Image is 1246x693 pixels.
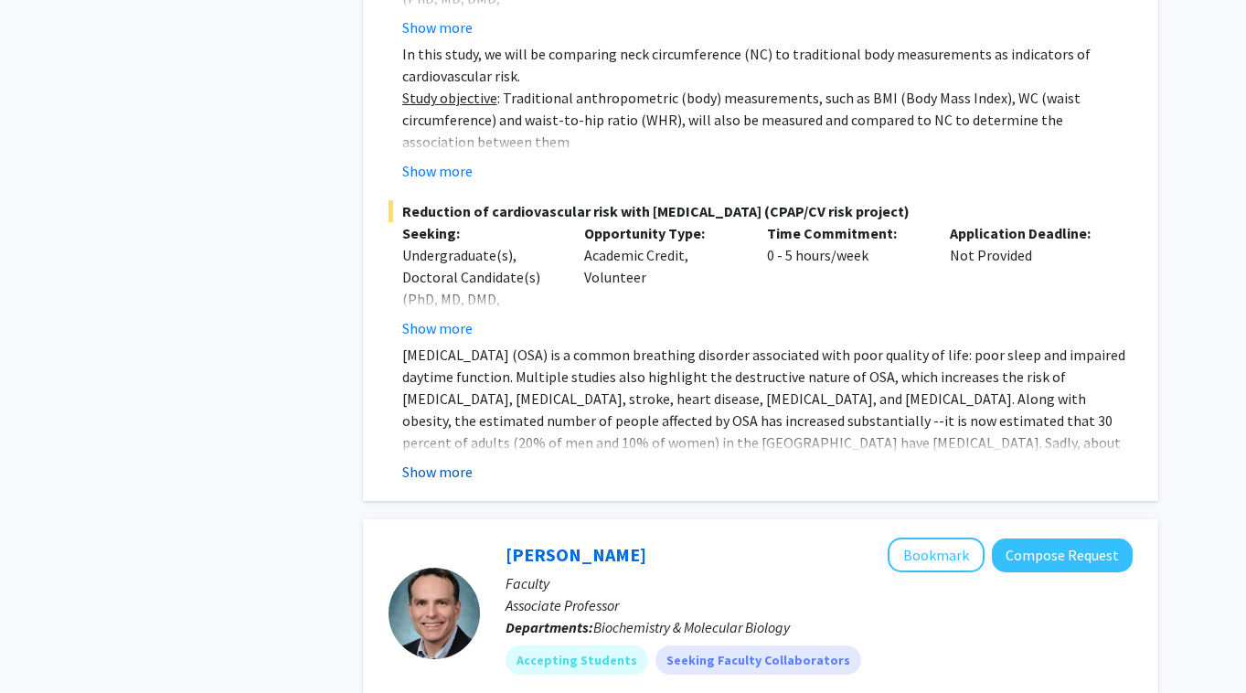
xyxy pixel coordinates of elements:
p: Opportunity Type: [584,222,740,244]
div: Undergraduate(s), Doctoral Candidate(s) (PhD, MD, DMD, PharmD, etc.) [402,244,558,332]
div: Not Provided [936,222,1119,339]
p: Application Deadline: [950,222,1105,244]
button: Show more [402,461,473,483]
p: [MEDICAL_DATA] (OSA) is a common breathing disorder associated with poor quality of life: poor sl... [402,344,1133,475]
u: Study objective [402,89,497,107]
p: : Traditional anthropometric (body) measurements, such as BMI (Body Mass Index), WC (waist circum... [402,87,1133,153]
p: In this study, we will be comparing neck circumference (NC) to traditional body measurements as i... [402,43,1133,87]
span: Reduction of cardiovascular risk with [MEDICAL_DATA] (CPAP/CV risk project) [389,200,1133,222]
p: Time Commitment: [767,222,922,244]
p: Seeking: [402,222,558,244]
span: Biochemistry & Molecular Biology [593,618,790,636]
button: Show more [402,317,473,339]
b: Departments: [506,618,593,636]
button: Show more [402,16,473,38]
button: Add Charles Scott to Bookmarks [888,538,985,572]
div: Academic Credit, Volunteer [570,222,753,339]
button: Show more [402,160,473,182]
p: Faculty [506,572,1133,594]
mat-chip: Seeking Faculty Collaborators [655,645,861,675]
a: [PERSON_NAME] [506,543,646,566]
button: Compose Request to Charles Scott [992,538,1133,572]
p: Associate Professor [506,594,1133,616]
div: 0 - 5 hours/week [753,222,936,339]
iframe: Chat [14,611,78,679]
mat-chip: Accepting Students [506,645,648,675]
